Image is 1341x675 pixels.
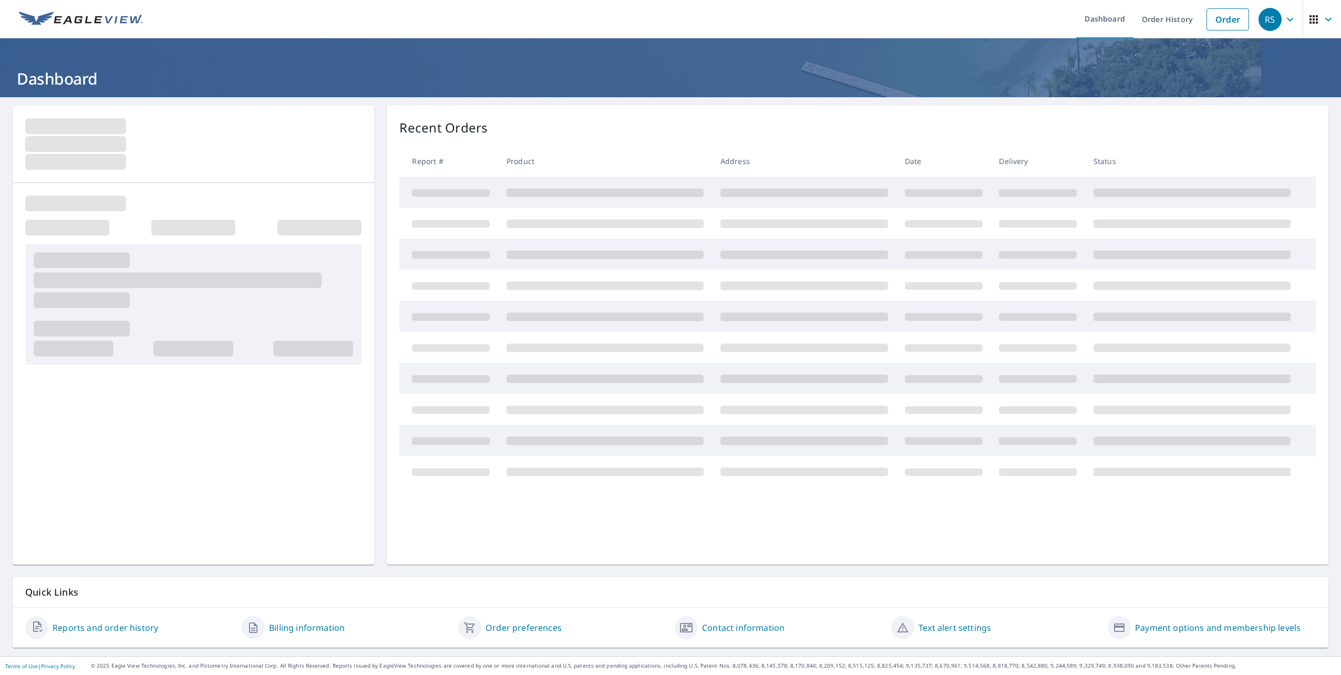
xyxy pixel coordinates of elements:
th: Date [896,146,991,177]
p: Quick Links [25,586,1316,599]
a: Privacy Policy [41,662,75,670]
p: Recent Orders [399,118,488,137]
h1: Dashboard [13,68,1328,89]
a: Contact information [702,621,785,634]
th: Delivery [991,146,1085,177]
a: Text alert settings [919,621,991,634]
p: © 2025 Eagle View Technologies, Inc. and Pictometry International Corp. All Rights Reserved. Repo... [91,662,1336,670]
th: Address [712,146,896,177]
p: | [5,663,75,669]
a: Terms of Use [5,662,38,670]
div: RS [1259,8,1282,31]
img: EV Logo [19,12,143,27]
a: Payment options and membership levels [1135,621,1301,634]
a: Order preferences [486,621,562,634]
a: Billing information [269,621,345,634]
th: Status [1085,146,1299,177]
a: Order [1206,8,1249,30]
th: Report # [399,146,498,177]
th: Product [498,146,712,177]
a: Reports and order history [53,621,158,634]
